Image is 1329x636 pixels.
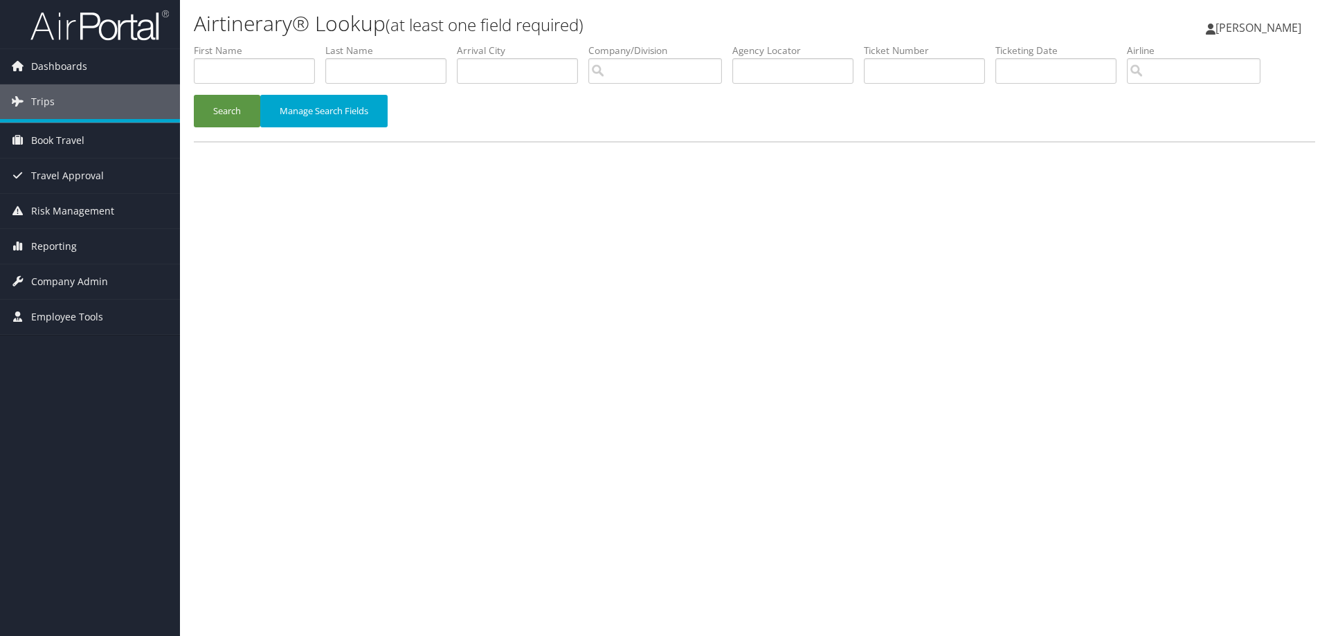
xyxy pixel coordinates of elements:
span: Travel Approval [31,158,104,193]
span: Employee Tools [31,300,103,334]
span: Risk Management [31,194,114,228]
label: First Name [194,44,325,57]
label: Ticket Number [864,44,995,57]
span: Reporting [31,229,77,264]
img: airportal-logo.png [30,9,169,42]
label: Airline [1127,44,1271,57]
label: Ticketing Date [995,44,1127,57]
span: Dashboards [31,49,87,84]
label: Last Name [325,44,457,57]
a: [PERSON_NAME] [1206,7,1315,48]
small: (at least one field required) [386,13,584,36]
span: Trips [31,84,55,119]
span: Book Travel [31,123,84,158]
label: Company/Division [588,44,732,57]
span: [PERSON_NAME] [1215,20,1301,35]
label: Arrival City [457,44,588,57]
button: Search [194,95,260,127]
span: Company Admin [31,264,108,299]
h1: Airtinerary® Lookup [194,9,941,38]
button: Manage Search Fields [260,95,388,127]
label: Agency Locator [732,44,864,57]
